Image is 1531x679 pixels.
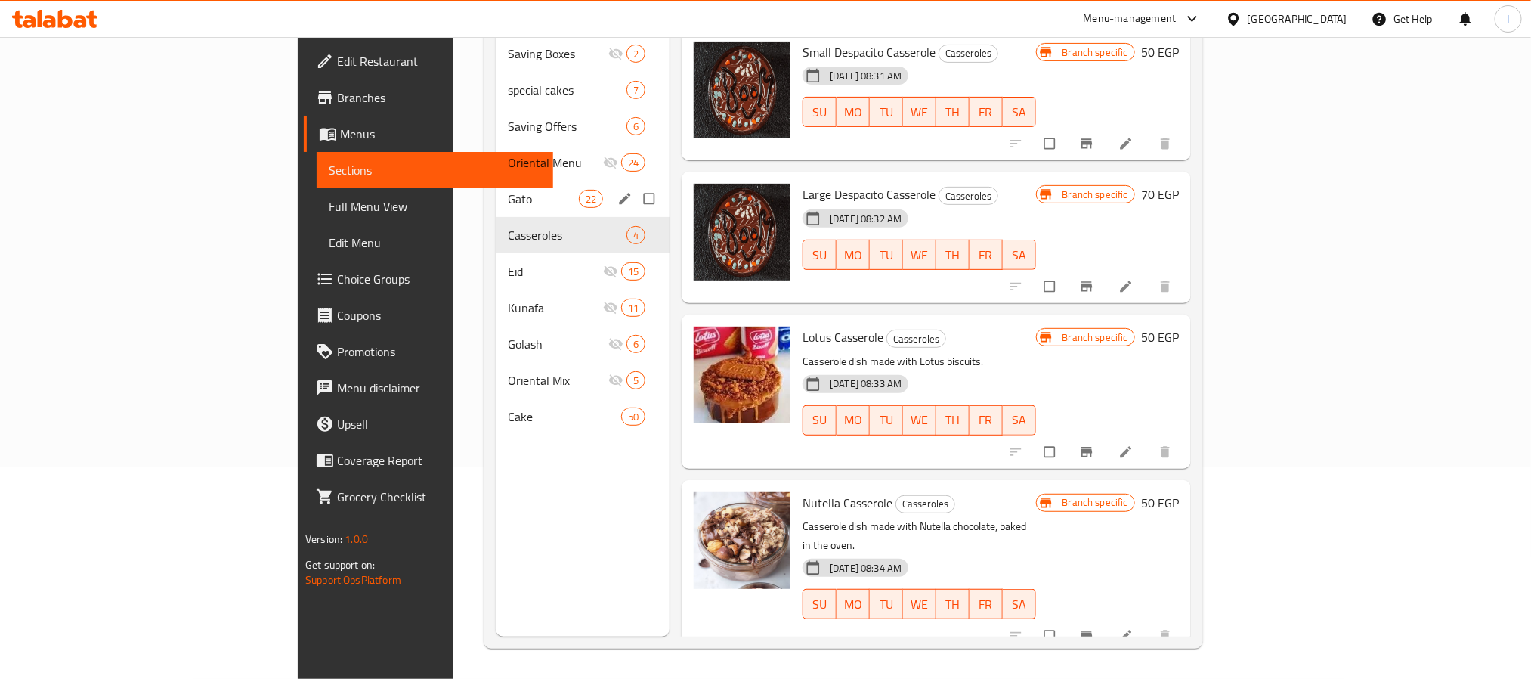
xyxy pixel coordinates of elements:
[809,409,830,431] span: SU
[508,262,603,281] span: Eid
[305,529,342,549] span: Version:
[976,594,997,615] span: FR
[1141,184,1179,205] h6: 70 EGP
[803,589,837,619] button: SU
[970,240,1003,270] button: FR
[970,97,1003,127] button: FR
[936,405,970,436] button: TH
[876,409,897,431] span: TU
[621,153,645,172] div: items
[496,36,670,72] div: Saving Boxes2
[621,408,645,426] div: items
[803,352,1035,371] p: Casserole dish made with Lotus biscuits.
[337,52,541,70] span: Edit Restaurant
[621,299,645,317] div: items
[1149,270,1185,303] button: delete
[345,529,368,549] span: 1.0.0
[496,144,670,181] div: Oriental Menu24
[496,326,670,362] div: Golash6
[337,343,541,361] span: Promotions
[1118,279,1137,294] a: Edit menu item
[1070,127,1106,160] button: Branch-specific-item
[694,184,790,281] img: Large Despacito Casserole
[1035,272,1067,301] span: Select to update
[304,406,553,442] a: Upsell
[1009,594,1030,615] span: SA
[803,517,1035,555] p: Casserole dish made with Nutella chocolate, baked in the oven.
[508,226,626,244] span: Casseroles
[508,335,608,353] div: Golash
[1003,240,1036,270] button: SA
[1056,188,1134,202] span: Branch specific
[843,409,864,431] span: MO
[1118,628,1137,643] a: Edit menu item
[970,589,1003,619] button: FR
[1009,244,1030,266] span: SA
[626,45,645,63] div: items
[329,161,541,179] span: Sections
[809,594,830,615] span: SU
[626,335,645,353] div: items
[508,299,603,317] div: Kunafa
[626,226,645,244] div: items
[976,244,997,266] span: FR
[809,244,830,266] span: SU
[304,442,553,479] a: Coverage Report
[1070,270,1106,303] button: Branch-specific-item
[843,594,864,615] span: MO
[508,408,621,426] div: Cake
[496,29,670,441] nav: Menu sections
[909,101,930,123] span: WE
[824,561,908,575] span: [DATE] 08:34 AM
[627,337,645,352] span: 6
[622,301,645,315] span: 11
[496,217,670,253] div: Casseroles4
[803,491,892,514] span: Nutella Casserole
[803,97,837,127] button: SU
[1507,11,1509,27] span: I
[337,415,541,433] span: Upsell
[603,300,618,315] svg: Inactive section
[824,69,908,83] span: [DATE] 08:31 AM
[627,119,645,134] span: 6
[870,589,903,619] button: TU
[508,45,608,63] div: Saving Boxes
[942,244,963,266] span: TH
[1056,330,1134,345] span: Branch specific
[304,297,553,333] a: Coupons
[876,594,897,615] span: TU
[976,101,997,123] span: FR
[976,409,997,431] span: FR
[942,409,963,431] span: TH
[942,101,963,123] span: TH
[1084,10,1177,28] div: Menu-management
[843,101,864,123] span: MO
[694,42,790,138] img: Small Despacito Casserole
[508,81,626,99] span: special cakes
[337,488,541,506] span: Grocery Checklist
[508,371,608,389] span: Oriental Mix
[939,188,997,205] span: Casseroles
[337,88,541,107] span: Branches
[1141,42,1179,63] h6: 50 EGP
[1118,136,1137,151] a: Edit menu item
[508,117,626,135] div: Saving Offers
[837,97,870,127] button: MO
[580,192,602,206] span: 22
[304,261,553,297] a: Choice Groups
[496,72,670,108] div: special cakes7
[1070,619,1106,653] button: Branch-specific-item
[843,244,864,266] span: MO
[803,41,936,64] span: Small Despacito Casserole
[895,495,955,513] div: Casseroles
[1056,495,1134,510] span: Branch specific
[886,330,946,348] div: Casseroles
[1009,409,1030,431] span: SA
[876,244,897,266] span: TU
[970,405,1003,436] button: FR
[608,373,623,388] svg: Inactive section
[936,589,970,619] button: TH
[337,270,541,288] span: Choice Groups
